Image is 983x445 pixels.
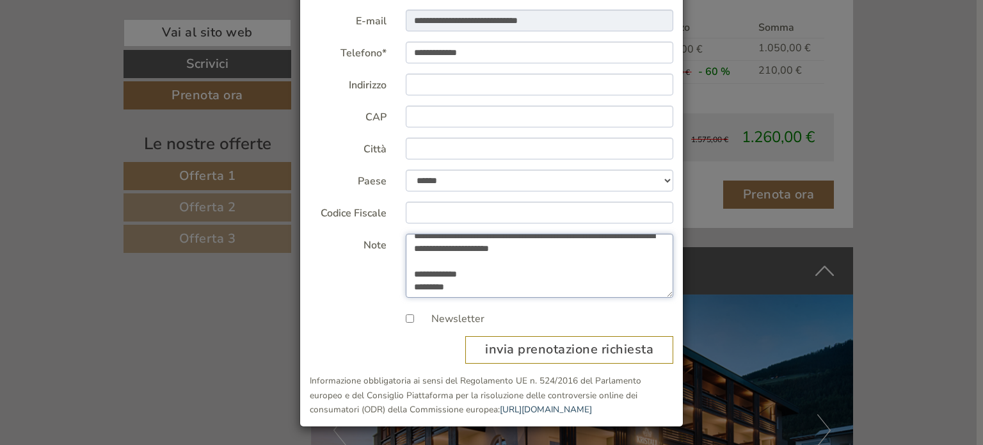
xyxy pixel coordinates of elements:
div: lunedì [226,10,278,31]
label: Paese [300,170,396,189]
small: Informazione obbligatoria ai sensi del Regolamento UE n. 524/2016 del Parlamento europeo e del Co... [310,375,641,416]
label: Telefono* [300,42,396,61]
div: Hotel Kristall [19,37,194,47]
button: Invia [436,332,505,360]
label: Note [300,234,396,253]
label: E-mail [300,10,396,29]
label: Codice Fiscale [300,202,396,221]
label: CAP [300,106,396,125]
small: 14:20 [19,62,194,71]
div: Buon giorno, come possiamo aiutarla? [10,35,200,74]
label: Città [300,138,396,157]
label: Indirizzo [300,74,396,93]
button: invia prenotazione richiesta [465,336,673,364]
label: Newsletter [419,312,484,327]
a: [URL][DOMAIN_NAME] [500,403,592,416]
